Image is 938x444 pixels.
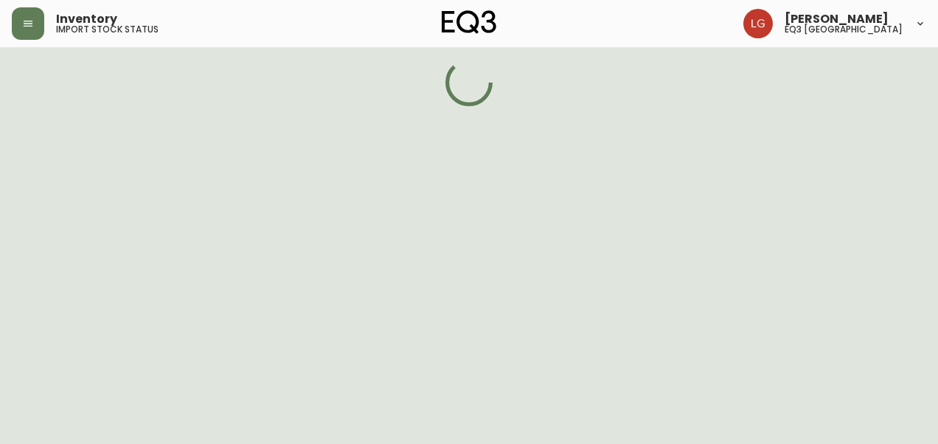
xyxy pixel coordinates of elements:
h5: eq3 [GEOGRAPHIC_DATA] [785,25,903,34]
h5: import stock status [56,25,159,34]
span: [PERSON_NAME] [785,13,889,25]
img: da6fc1c196b8cb7038979a7df6c040e1 [743,9,773,38]
img: logo [442,10,496,34]
span: Inventory [56,13,117,25]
